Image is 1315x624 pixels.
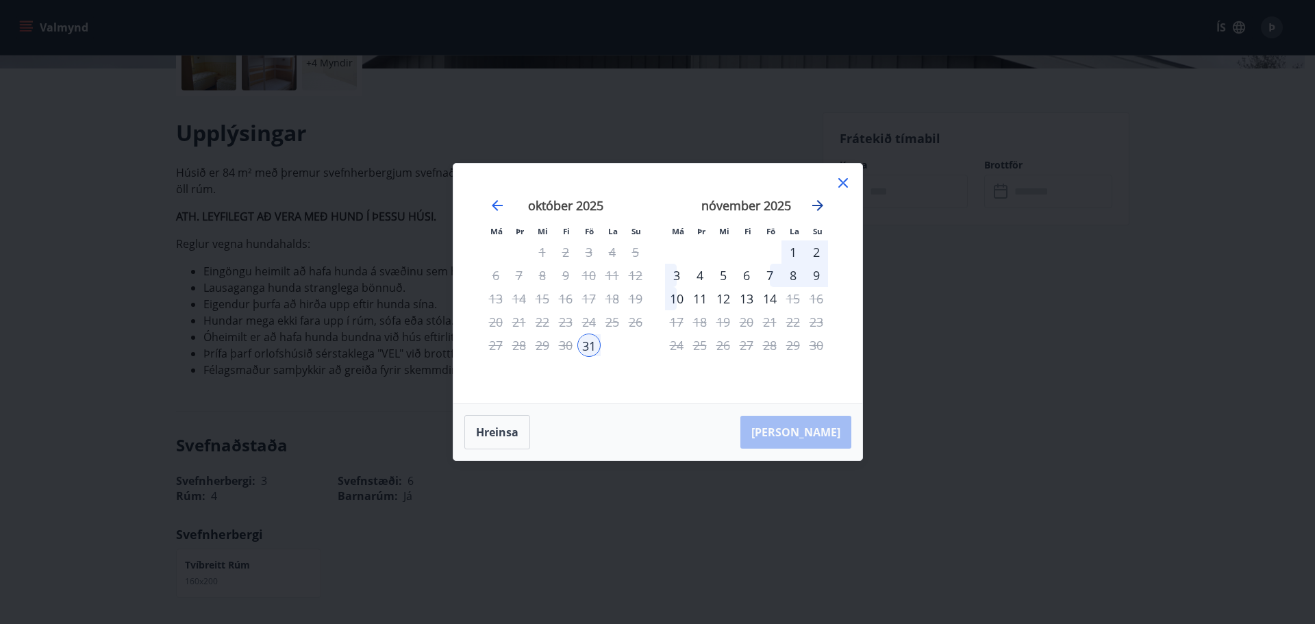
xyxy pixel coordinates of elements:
div: 10 [665,287,688,310]
button: Hreinsa [464,415,530,449]
td: Not available. föstudagur, 3. október 2025 [577,240,601,264]
td: Choose laugardagur, 8. nóvember 2025 as your check-out date. It’s available. [781,264,805,287]
small: Má [672,226,684,236]
small: Mi [538,226,548,236]
div: 6 [735,264,758,287]
td: Not available. laugardagur, 22. nóvember 2025 [781,310,805,334]
td: Selected as start date. föstudagur, 31. október 2025 [577,334,601,357]
div: 5 [712,264,735,287]
td: Not available. miðvikudagur, 15. október 2025 [531,287,554,310]
td: Not available. þriðjudagur, 21. október 2025 [508,310,531,334]
td: Not available. laugardagur, 4. október 2025 [601,240,624,264]
td: Not available. miðvikudagur, 26. nóvember 2025 [712,334,735,357]
td: Not available. föstudagur, 24. október 2025 [577,310,601,334]
td: Choose föstudagur, 14. nóvember 2025 as your check-out date. It’s available. [758,287,781,310]
td: Not available. mánudagur, 13. október 2025 [484,287,508,310]
td: Not available. fimmtudagur, 2. október 2025 [554,240,577,264]
td: Not available. föstudagur, 28. nóvember 2025 [758,334,781,357]
div: 2 [805,240,828,264]
td: Not available. mánudagur, 6. október 2025 [484,264,508,287]
td: Not available. fimmtudagur, 23. október 2025 [554,310,577,334]
td: Not available. laugardagur, 29. nóvember 2025 [781,334,805,357]
td: Not available. þriðjudagur, 14. október 2025 [508,287,531,310]
div: 9 [805,264,828,287]
td: Not available. mánudagur, 17. nóvember 2025 [665,310,688,334]
td: Choose fimmtudagur, 13. nóvember 2025 as your check-out date. It’s available. [735,287,758,310]
td: Not available. miðvikudagur, 19. nóvember 2025 [712,310,735,334]
td: Not available. sunnudagur, 23. nóvember 2025 [805,310,828,334]
td: Not available. miðvikudagur, 22. október 2025 [531,310,554,334]
td: Not available. fimmtudagur, 20. nóvember 2025 [735,310,758,334]
div: 13 [735,287,758,310]
td: Choose laugardagur, 1. nóvember 2025 as your check-out date. It’s available. [781,240,805,264]
small: Fi [744,226,751,236]
td: Not available. miðvikudagur, 8. október 2025 [531,264,554,287]
td: Choose sunnudagur, 9. nóvember 2025 as your check-out date. It’s available. [805,264,828,287]
td: Not available. föstudagur, 21. nóvember 2025 [758,310,781,334]
div: 8 [781,264,805,287]
div: 4 [688,264,712,287]
td: Not available. laugardagur, 11. október 2025 [601,264,624,287]
td: Not available. mánudagur, 27. október 2025 [484,334,508,357]
td: Not available. sunnudagur, 26. október 2025 [624,310,647,334]
small: Mi [719,226,729,236]
td: Not available. þriðjudagur, 18. nóvember 2025 [688,310,712,334]
div: Aðeins útritun í boði [577,287,601,310]
small: Fi [563,226,570,236]
td: Choose miðvikudagur, 12. nóvember 2025 as your check-out date. It’s available. [712,287,735,310]
small: Þr [697,226,705,236]
td: Not available. laugardagur, 18. október 2025 [601,287,624,310]
td: Not available. þriðjudagur, 7. október 2025 [508,264,531,287]
td: Not available. þriðjudagur, 25. nóvember 2025 [688,334,712,357]
strong: október 2025 [528,197,603,214]
div: Calendar [470,180,846,387]
td: Not available. laugardagur, 15. nóvember 2025 [781,287,805,310]
div: 12 [712,287,735,310]
td: Choose þriðjudagur, 4. nóvember 2025 as your check-out date. It’s available. [688,264,712,287]
td: Not available. fimmtudagur, 9. október 2025 [554,264,577,287]
small: La [608,226,618,236]
td: Not available. fimmtudagur, 27. nóvember 2025 [735,334,758,357]
div: 3 [665,264,688,287]
div: Aðeins útritun í boði [577,264,601,287]
small: Fö [585,226,594,236]
td: Choose miðvikudagur, 5. nóvember 2025 as your check-out date. It’s available. [712,264,735,287]
td: Not available. sunnudagur, 19. október 2025 [624,287,647,310]
div: Move backward to switch to the previous month. [489,197,505,214]
td: Not available. fimmtudagur, 30. október 2025 [554,334,577,357]
small: Su [631,226,641,236]
div: 31 [577,334,601,357]
small: Su [813,226,823,236]
td: Choose mánudagur, 10. nóvember 2025 as your check-out date. It’s available. [665,287,688,310]
td: Not available. mánudagur, 20. október 2025 [484,310,508,334]
td: Choose þriðjudagur, 11. nóvember 2025 as your check-out date. It’s available. [688,287,712,310]
td: Not available. föstudagur, 17. október 2025 [577,287,601,310]
div: Aðeins útritun í boði [508,287,531,310]
small: La [790,226,799,236]
div: Aðeins útritun í boði [577,310,601,334]
div: Move forward to switch to the next month. [810,197,826,214]
div: Aðeins útritun í boði [577,240,601,264]
td: Choose föstudagur, 7. nóvember 2025 as your check-out date. It’s available. [758,264,781,287]
td: Choose sunnudagur, 2. nóvember 2025 as your check-out date. It’s available. [805,240,828,264]
td: Not available. fimmtudagur, 16. október 2025 [554,287,577,310]
small: Þr [516,226,524,236]
div: 1 [781,240,805,264]
td: Not available. sunnudagur, 5. október 2025 [624,240,647,264]
td: Not available. þriðjudagur, 28. október 2025 [508,334,531,357]
small: Má [490,226,503,236]
td: Choose mánudagur, 3. nóvember 2025 as your check-out date. It’s available. [665,264,688,287]
td: Not available. sunnudagur, 30. nóvember 2025 [805,334,828,357]
div: Aðeins útritun í boði [758,287,781,310]
td: Not available. miðvikudagur, 1. október 2025 [531,240,554,264]
td: Not available. laugardagur, 25. október 2025 [601,310,624,334]
td: Not available. sunnudagur, 16. nóvember 2025 [805,287,828,310]
small: Fö [766,226,775,236]
td: Not available. föstudagur, 10. október 2025 [577,264,601,287]
div: 11 [688,287,712,310]
div: 7 [758,264,781,287]
td: Not available. mánudagur, 24. nóvember 2025 [665,334,688,357]
td: Not available. sunnudagur, 12. október 2025 [624,264,647,287]
strong: nóvember 2025 [701,197,791,214]
td: Choose fimmtudagur, 6. nóvember 2025 as your check-out date. It’s available. [735,264,758,287]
